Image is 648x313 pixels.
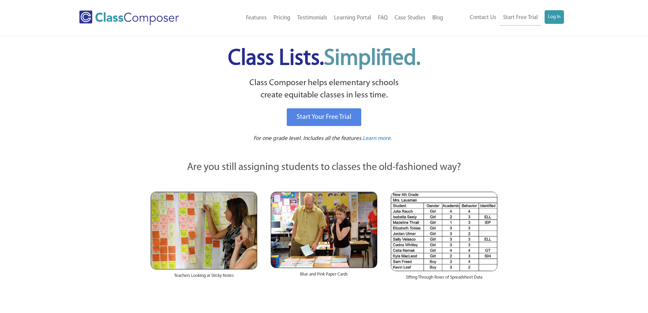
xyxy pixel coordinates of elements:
span: Simplified. [324,48,420,70]
a: Start Free Trial [500,10,541,26]
span: Class Lists. [228,48,420,70]
p: Are you still assigning students to classes the old-fashioned way? [151,160,498,175]
a: Case Studies [391,11,429,26]
a: Blog [429,11,447,26]
img: Class Composer [79,11,179,25]
span: Learn more. [363,136,392,141]
div: Teachers Looking at Sticky Notes [151,269,257,286]
a: Testimonials [294,11,331,26]
a: Pricing [270,11,294,26]
span: Start Your Free Trial [297,114,351,121]
a: FAQ [375,11,391,26]
a: Features [243,11,270,26]
img: Spreadsheets [391,192,497,271]
span: For one grade level. Includes all the features. [253,136,363,141]
a: Log In [545,10,564,24]
p: Class Composer helps elementary schools create equitable classes in less time. [150,77,499,102]
a: Learning Portal [331,11,375,26]
img: Teachers Looking at Sticky Notes [151,192,257,269]
a: Learn more. [363,135,392,143]
div: Sifting Through Rows of Spreadsheet Data [391,271,497,287]
img: Blue and Pink Paper Cards [271,192,377,268]
nav: Header Menu [447,10,564,26]
a: Start Your Free Trial [287,108,361,126]
div: Blue and Pink Paper Cards [271,268,377,284]
nav: Header Menu [207,11,447,26]
a: Contact Us [466,10,500,25]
